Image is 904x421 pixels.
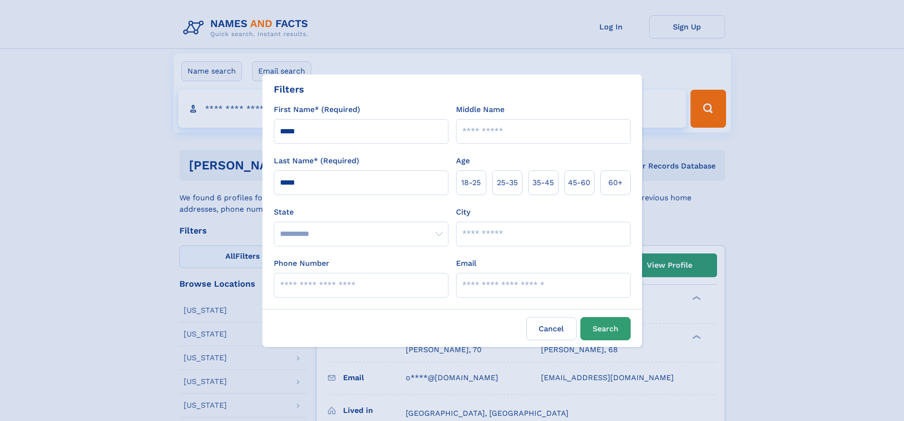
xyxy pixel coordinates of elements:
[274,155,359,167] label: Last Name* (Required)
[608,177,623,188] span: 60+
[532,177,554,188] span: 35‑45
[497,177,518,188] span: 25‑35
[274,104,360,115] label: First Name* (Required)
[580,317,631,340] button: Search
[274,82,304,96] div: Filters
[568,177,590,188] span: 45‑60
[274,206,448,218] label: State
[456,258,476,269] label: Email
[456,155,470,167] label: Age
[456,104,504,115] label: Middle Name
[456,206,470,218] label: City
[274,258,329,269] label: Phone Number
[526,317,577,340] label: Cancel
[461,177,481,188] span: 18‑25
